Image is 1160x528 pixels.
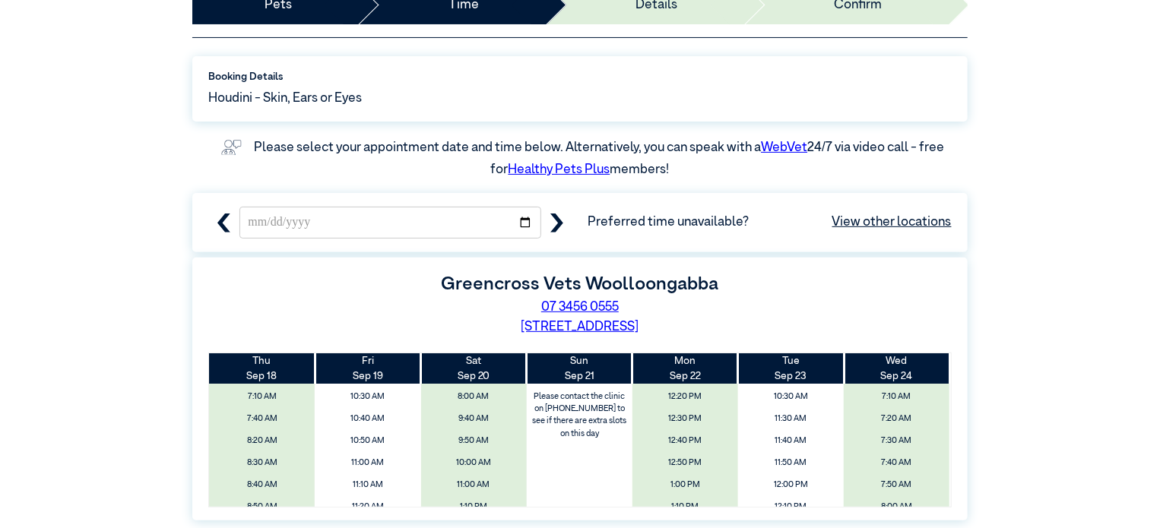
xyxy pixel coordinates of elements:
span: 7:10 AM [848,387,945,406]
span: 8:40 AM [214,476,310,495]
a: Healthy Pets Plus [509,163,610,176]
span: 12:40 PM [637,432,734,451]
span: 11:00 AM [425,476,521,495]
span: 7:40 AM [214,409,310,428]
span: 11:50 AM [743,454,839,473]
span: 9:50 AM [425,432,521,451]
span: 8:00 AM [425,387,521,406]
span: 8:20 AM [214,432,310,451]
label: Please select your appointment date and time below. Alternatively, you can speak with a 24/7 via ... [254,141,946,177]
span: 7:30 AM [848,432,945,451]
label: Booking Details [208,69,952,84]
span: 8:30 AM [214,454,310,473]
th: Sep 23 [738,353,844,384]
th: Sep 22 [632,353,738,384]
span: 11:20 AM [319,498,416,517]
img: vet [216,134,247,160]
span: 1:10 PM [425,498,521,517]
a: [STREET_ADDRESS] [521,321,639,334]
span: 7:40 AM [848,454,945,473]
span: 11:40 AM [743,432,839,451]
a: View other locations [832,213,952,232]
span: 10:40 AM [319,409,416,428]
th: Sep 20 [421,353,527,384]
span: 1:00 PM [637,476,734,495]
span: 10:00 AM [425,454,521,473]
th: Sep 19 [315,353,420,384]
span: 8:50 AM [214,498,310,517]
span: 7:10 AM [214,387,310,406]
span: 10:50 AM [319,432,416,451]
span: 11:10 AM [319,476,416,495]
span: 12:30 PM [637,409,734,428]
th: Sep 24 [844,353,949,384]
span: 12:20 PM [637,387,734,406]
span: 12:10 PM [743,498,839,517]
span: 7:20 AM [848,409,945,428]
label: Please contact the clinic on [PHONE_NUMBER] to see if there are extra slots on this day [528,387,631,444]
th: Sep 21 [527,353,632,384]
a: WebVet [761,141,807,154]
span: 11:00 AM [319,454,416,473]
a: 07 3456 0555 [541,301,619,314]
span: 10:30 AM [319,387,416,406]
span: Preferred time unavailable? [588,213,952,232]
span: 12:50 PM [637,454,734,473]
span: 10:30 AM [743,387,839,406]
span: Houdini - Skin, Ears or Eyes [208,89,362,109]
span: 11:30 AM [743,409,839,428]
span: 8:00 AM [848,498,945,517]
span: 1:10 PM [637,498,734,517]
span: 9:40 AM [425,409,521,428]
span: 12:00 PM [743,476,839,495]
span: 7:50 AM [848,476,945,495]
th: Sep 18 [209,353,315,384]
label: Greencross Vets Woolloongabba [442,275,719,293]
